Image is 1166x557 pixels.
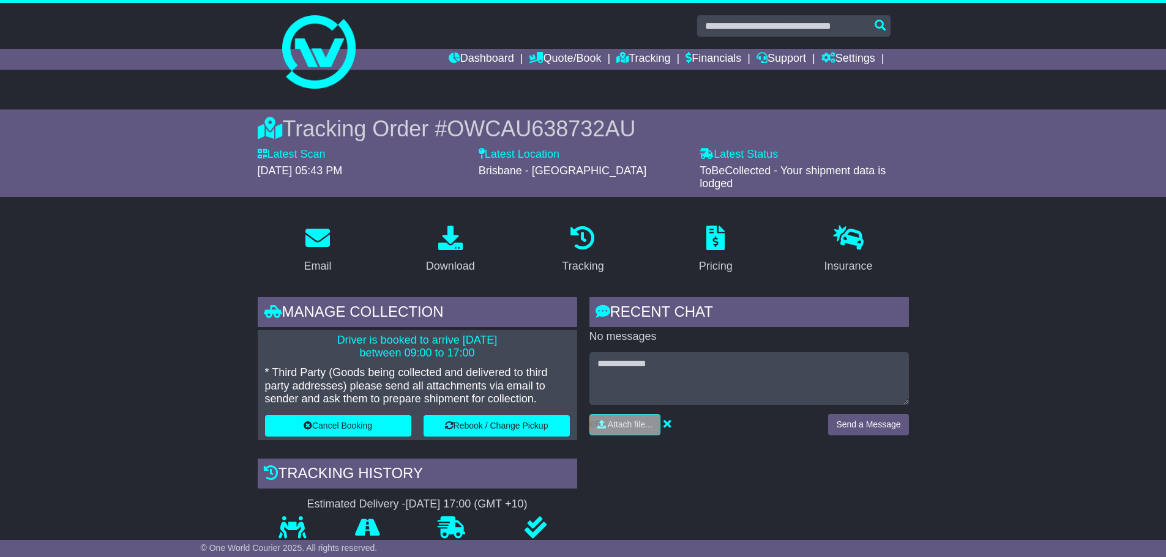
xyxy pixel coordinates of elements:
[699,258,733,275] div: Pricing
[616,49,670,70] a: Tracking
[258,297,577,330] div: Manage collection
[424,415,570,437] button: Rebook / Change Pickup
[479,164,646,177] span: Brisbane - [GEOGRAPHIC_DATA]
[700,164,886,190] span: ToBeCollected - Your shipment data is lodged
[554,221,611,279] a: Tracking
[258,498,577,511] div: Estimated Delivery -
[817,221,881,279] a: Insurance
[296,221,339,279] a: Email
[529,49,601,70] a: Quote/Book
[426,258,475,275] div: Download
[824,258,873,275] div: Insurance
[757,49,806,70] a: Support
[821,49,875,70] a: Settings
[589,297,909,330] div: RECENT CHAT
[447,116,635,141] span: OWCAU638732AU
[418,221,483,279] a: Download
[265,334,570,360] p: Driver is booked to arrive [DATE] between 09:00 to 17:00
[265,366,570,406] p: * Third Party (Goods being collected and delivered to third party addresses) please send all atta...
[258,459,577,492] div: Tracking history
[304,258,331,275] div: Email
[828,414,908,435] button: Send a Message
[562,258,604,275] div: Tracking
[589,330,909,344] p: No messages
[258,148,326,161] label: Latest Scan
[201,543,378,553] span: © One World Courier 2025. All rights reserved.
[479,148,559,161] label: Latest Location
[258,164,343,177] span: [DATE] 05:43 PM
[406,498,528,511] div: [DATE] 17:00 (GMT +10)
[258,116,909,142] div: Tracking Order #
[449,49,514,70] a: Dashboard
[265,415,411,437] button: Cancel Booking
[691,221,741,279] a: Pricing
[700,148,778,161] label: Latest Status
[686,49,741,70] a: Financials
